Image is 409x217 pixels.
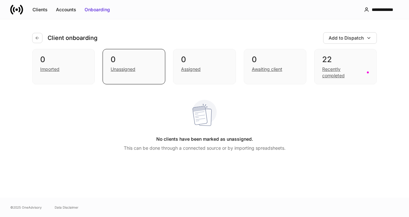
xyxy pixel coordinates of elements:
button: Onboarding [80,5,114,15]
button: Clients [28,5,52,15]
div: Clients [32,6,48,13]
div: 0Imported [32,49,95,84]
div: 22 [322,54,369,65]
div: Recently completed [322,66,363,79]
div: Unassigned [111,66,135,72]
div: 0 [111,54,157,65]
button: Add to Dispatch [323,32,377,44]
button: Accounts [52,5,80,15]
div: Imported [40,66,59,72]
div: 0Unassigned [103,49,165,84]
span: © 2025 OneAdvisory [10,205,42,210]
div: Assigned [181,66,201,72]
div: 22Recently completed [314,49,377,84]
div: 0Assigned [173,49,236,84]
div: Awaiting client [252,66,282,72]
p: This can be done through a connected source or by importing spreadsheets. [124,145,286,151]
h5: No clients have been marked as unassigned. [156,133,253,145]
div: Accounts [56,6,76,13]
a: Data Disclaimer [55,205,78,210]
div: Add to Dispatch [329,35,364,41]
div: 0Awaiting client [244,49,306,84]
h4: Client onboarding [48,34,97,42]
div: 0 [181,54,228,65]
div: 0 [40,54,87,65]
div: Onboarding [85,6,110,13]
div: 0 [252,54,298,65]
